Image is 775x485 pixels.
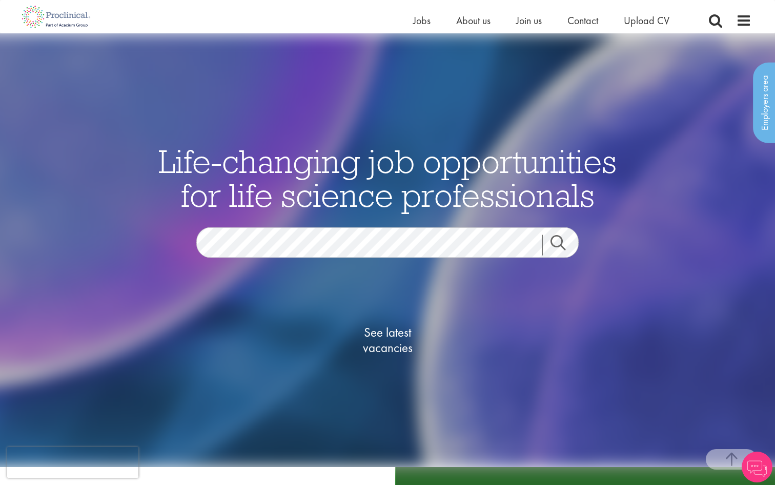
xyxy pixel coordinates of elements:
a: About us [456,14,491,27]
a: See latestvacancies [336,283,439,396]
a: Jobs [413,14,431,27]
a: Join us [516,14,542,27]
iframe: reCAPTCHA [7,447,138,478]
span: Life-changing job opportunities for life science professionals [158,140,617,215]
a: Upload CV [624,14,669,27]
span: See latest vacancies [336,324,439,355]
a: Contact [567,14,598,27]
img: Chatbot [742,452,772,482]
a: Job search submit button [542,235,586,255]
